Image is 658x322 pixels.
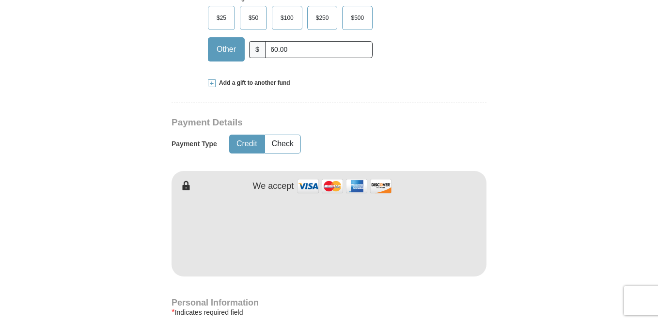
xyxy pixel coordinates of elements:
span: $25 [212,11,231,25]
span: Other [212,42,241,57]
h4: Personal Information [172,299,486,307]
input: Other Amount [265,41,373,58]
h5: Payment Type [172,140,217,148]
h4: We accept [253,181,294,192]
span: $500 [346,11,369,25]
button: Credit [230,135,264,153]
span: $100 [276,11,298,25]
img: credit cards accepted [296,176,393,197]
span: $50 [244,11,263,25]
button: Check [265,135,300,153]
h3: Payment Details [172,117,419,128]
span: $ [249,41,266,58]
div: Indicates required field [172,307,486,318]
span: Add a gift to another fund [216,79,290,87]
span: $250 [311,11,334,25]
